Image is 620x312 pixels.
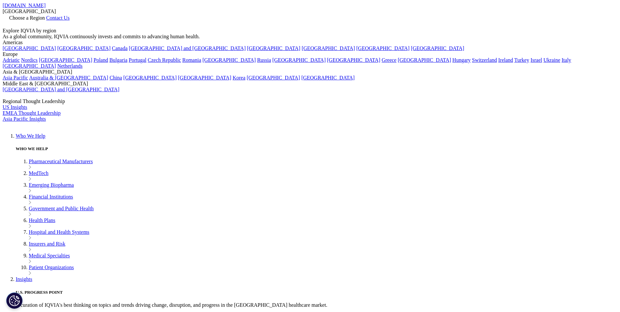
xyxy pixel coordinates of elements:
a: Portugal [129,57,146,63]
a: [GEOGRAPHIC_DATA] [3,45,56,51]
a: [GEOGRAPHIC_DATA] [247,45,300,51]
a: Who We Help [16,133,45,139]
a: Nordics [21,57,38,63]
a: [GEOGRAPHIC_DATA] [57,45,110,51]
a: Hungary [452,57,471,63]
a: Emerging Biopharma [29,182,74,188]
a: US Insights [3,104,27,110]
a: Greece [382,57,396,63]
a: Czech Republic [148,57,181,63]
a: Switzerland [472,57,497,63]
a: [GEOGRAPHIC_DATA] [272,57,326,63]
a: Asia Pacific [3,75,28,80]
h5: WHO WE HELP [16,146,617,151]
div: [GEOGRAPHIC_DATA] [3,9,617,14]
a: Insights [16,276,32,282]
div: Regional Thought Leadership [3,98,617,104]
a: [GEOGRAPHIC_DATA] [178,75,231,80]
a: Israel [530,57,542,63]
a: Asia Pacific Insights [3,116,46,122]
a: Russia [257,57,271,63]
a: [GEOGRAPHIC_DATA] and [GEOGRAPHIC_DATA] [129,45,245,51]
h5: U.S. PROGRESS POINT [16,290,617,295]
a: Hospital and Health Systems [29,229,89,235]
span: Choose a Region [9,15,45,21]
a: EMEA Thought Leadership [3,110,60,116]
a: Patient Organizations [29,265,74,270]
a: Australia & [GEOGRAPHIC_DATA] [29,75,108,80]
a: Italy [561,57,571,63]
div: As a global community, IQVIA continuously invests and commits to advancing human health. [3,34,617,40]
a: [GEOGRAPHIC_DATA] [247,75,300,80]
a: Financial Institutions [29,194,73,199]
a: Ukraine [544,57,561,63]
a: Government and Public Health [29,206,94,211]
a: [GEOGRAPHIC_DATA] [356,45,410,51]
a: Korea [233,75,245,80]
a: Turkey [514,57,529,63]
button: Cookies Settings [6,292,23,309]
a: Bulgaria [109,57,127,63]
a: Health Plans [29,217,55,223]
a: [GEOGRAPHIC_DATA] [123,75,176,80]
a: [GEOGRAPHIC_DATA] [398,57,451,63]
a: Poland [93,57,108,63]
a: Netherlands [57,63,82,69]
a: [GEOGRAPHIC_DATA] [411,45,464,51]
div: Asia & [GEOGRAPHIC_DATA] [3,69,617,75]
p: A curation of IQVIA's best thinking on topics and trends driving change, disruption, and progress... [16,302,617,308]
div: Explore IQVIA by region [3,28,617,34]
a: [GEOGRAPHIC_DATA] [203,57,256,63]
a: [GEOGRAPHIC_DATA] [301,75,355,80]
a: Ireland [498,57,513,63]
a: [GEOGRAPHIC_DATA] [39,57,92,63]
a: [GEOGRAPHIC_DATA] [302,45,355,51]
a: Contact Us [46,15,70,21]
a: Insurers and Risk [29,241,65,247]
div: Middle East & [GEOGRAPHIC_DATA] [3,81,617,87]
a: Pharmaceutical Manufacturers [29,159,93,164]
a: [GEOGRAPHIC_DATA] [327,57,380,63]
a: [GEOGRAPHIC_DATA] [3,63,56,69]
a: Romania [182,57,201,63]
div: Americas [3,40,617,45]
a: Adriatic [3,57,20,63]
a: MedTech [29,170,48,176]
div: Europe [3,51,617,57]
a: [GEOGRAPHIC_DATA] and [GEOGRAPHIC_DATA] [3,87,119,92]
a: Canada [112,45,127,51]
a: Medical Specialties [29,253,70,258]
a: [DOMAIN_NAME] [3,3,46,8]
a: China [109,75,122,80]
